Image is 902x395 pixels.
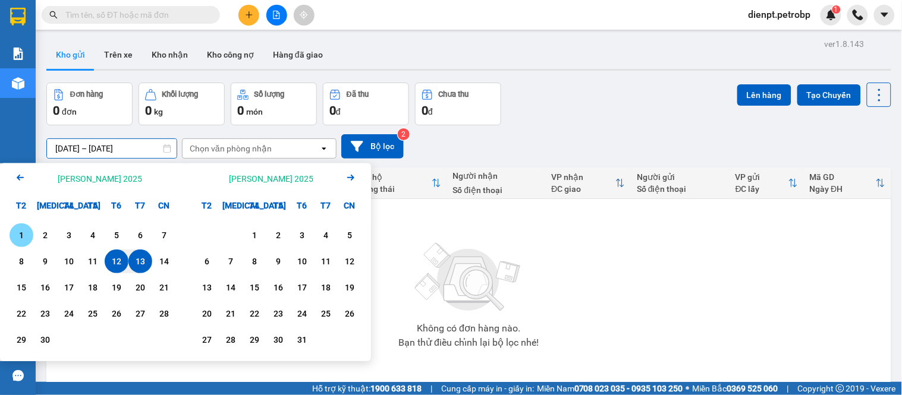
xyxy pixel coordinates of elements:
span: ⚪️ [686,386,690,391]
span: dienpt.petrobp [739,7,821,22]
div: 31 [294,333,310,347]
div: Choose Thứ Tư, tháng 09 17 2025. It's available. [57,276,81,299]
div: Chưa thu [439,90,469,99]
div: 6 [132,228,149,242]
div: Choose Thứ Ba, tháng 09 16 2025. It's available. [33,276,57,299]
div: Choose Thứ Năm, tháng 10 2 2025. It's available. [266,223,290,247]
div: Trạng thái [356,184,432,194]
div: 28 [222,333,239,347]
div: Choose Thứ Sáu, tháng 10 31 2025. It's available. [290,328,314,352]
div: Choose Thứ Ba, tháng 10 21 2025. It's available. [219,302,243,326]
div: 5 [108,228,125,242]
div: 25 [84,306,101,321]
div: 30 [37,333,54,347]
span: 0 [237,103,244,118]
div: Choose Thứ Hai, tháng 10 13 2025. It's available. [195,276,219,299]
div: Choose Thứ Hai, tháng 10 27 2025. It's available. [195,328,219,352]
span: copyright [836,384,844,393]
th: Toggle SortBy [730,168,804,199]
sup: 1 [832,5,841,14]
div: 2 [37,228,54,242]
div: ĐC lấy [736,184,788,194]
svg: open [319,144,329,153]
div: Choose Thứ Sáu, tháng 09 19 2025. It's available. [105,276,128,299]
div: 29 [246,333,263,347]
div: 27 [132,306,149,321]
img: svg+xml;base64,PHN2ZyBjbGFzcz0ibGlzdC1wbHVnX19zdmciIHhtbG5zPSJodHRwOi8vd3d3LnczLm9yZy8yMDAwL3N2Zy... [409,236,528,319]
div: 30 [270,333,287,347]
div: Choose Thứ Tư, tháng 10 8 2025. It's available. [243,249,266,273]
svg: Arrow Right [344,170,358,185]
div: Choose Thứ Năm, tháng 09 4 2025. It's available. [81,223,105,247]
div: Choose Thứ Năm, tháng 10 30 2025. It's available. [266,328,290,352]
div: Số lượng [254,90,285,99]
div: 3 [61,228,77,242]
button: Next month. [344,170,358,187]
span: Miền Bắc [693,382,778,395]
div: 4 [84,228,101,242]
div: 11 [84,254,101,268]
div: T4 [57,194,81,217]
button: Khối lượng0kg [139,83,225,125]
div: Choose Chủ Nhật, tháng 09 21 2025. It's available. [152,276,176,299]
div: [PERSON_NAME] 2025 [58,173,142,185]
div: ver 1.8.143 [825,37,865,50]
div: 24 [61,306,77,321]
strong: 0708 023 035 - 0935 103 250 [574,384,683,393]
div: 17 [61,280,77,295]
div: 3 [294,228,310,242]
div: Choose Thứ Bảy, tháng 09 27 2025. It's available. [128,302,152,326]
div: 6 [199,254,215,268]
div: Người gửi [637,172,724,182]
div: Choose Chủ Nhật, tháng 10 5 2025. It's available. [338,223,362,247]
div: Choose Thứ Bảy, tháng 10 11 2025. It's available. [314,249,338,273]
div: 14 [156,254,172,268]
sup: 2 [398,128,410,140]
div: 18 [318,280,334,295]
span: plus [245,11,253,19]
div: 21 [222,306,239,321]
div: Choose Thứ Bảy, tháng 10 18 2025. It's available. [314,276,338,299]
div: Choose Chủ Nhật, tháng 09 14 2025. It's available. [152,249,176,273]
span: | [430,382,432,395]
button: Lên hàng [737,84,791,106]
div: 15 [13,280,30,295]
div: Choose Thứ Sáu, tháng 10 24 2025. It's available. [290,302,314,326]
div: 20 [132,280,149,295]
div: Choose Thứ Ba, tháng 10 28 2025. It's available. [219,328,243,352]
div: Choose Thứ Tư, tháng 09 3 2025. It's available. [57,223,81,247]
button: Chưa thu0đ [415,83,501,125]
button: Bộ lọc [341,134,404,159]
div: Choose Thứ Sáu, tháng 09 26 2025. It's available. [105,302,128,326]
div: 1 [13,228,30,242]
span: Miền Nam [537,382,683,395]
div: Choose Thứ Hai, tháng 10 6 2025. It's available. [195,249,219,273]
div: Khối lượng [162,90,199,99]
input: Tìm tên, số ĐT hoặc mã đơn [65,8,206,21]
span: Hỗ trợ kỹ thuật: [312,382,422,395]
div: T7 [314,194,338,217]
div: Đơn hàng [70,90,103,99]
div: Choose Chủ Nhật, tháng 10 12 2025. It's available. [338,249,362,273]
button: Đã thu0đ [323,83,409,125]
div: Chọn văn phòng nhận [190,143,272,154]
div: 7 [156,228,172,242]
div: 23 [37,306,54,321]
button: Kho công nợ [197,40,263,69]
div: 8 [246,254,263,268]
div: [MEDICAL_DATA] [33,194,57,217]
span: file-add [272,11,281,19]
div: Choose Thứ Sáu, tháng 10 3 2025. It's available. [290,223,314,247]
img: phone-icon [853,10,863,20]
div: Choose Thứ Bảy, tháng 10 4 2025. It's available. [314,223,338,247]
img: logo-vxr [10,8,26,26]
div: ĐC giao [551,184,615,194]
div: Bạn thử điều chỉnh lại bộ lọc nhé! [398,338,539,347]
input: Select a date range. [47,139,177,158]
div: Đã thu [347,90,369,99]
div: 11 [318,254,334,268]
span: | [787,382,789,395]
span: đ [428,107,433,116]
div: 29 [13,333,30,347]
div: 16 [37,280,54,295]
